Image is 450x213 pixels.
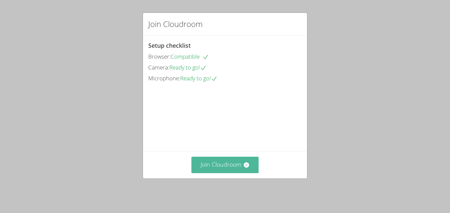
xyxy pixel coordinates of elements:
span: Browser: [148,53,171,60]
span: Ready to go! [180,74,217,82]
span: Setup checklist [148,41,191,49]
h2: Join Cloudroom [148,18,203,30]
span: Microphone: [148,74,180,82]
span: Ready to go! [169,64,207,71]
button: Join Cloudroom [191,157,259,173]
span: Compatible [171,53,209,60]
span: Camera: [148,64,169,71]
